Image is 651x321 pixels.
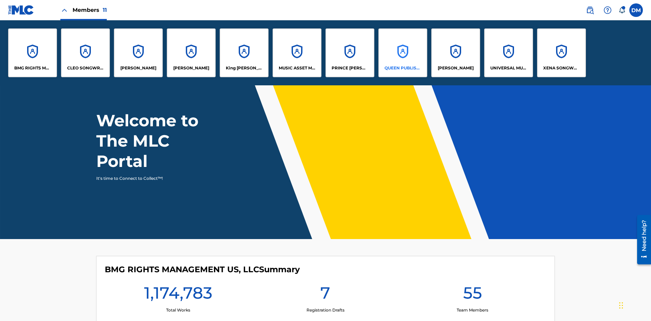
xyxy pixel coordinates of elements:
h1: Welcome to The MLC Portal [96,110,223,171]
p: Total Works [166,307,190,313]
img: help [604,6,612,14]
h1: 1,174,783 [144,283,212,307]
div: Drag [619,295,623,316]
span: 11 [103,7,107,13]
a: AccountsCLEO SONGWRITER [61,28,110,77]
h4: BMG RIGHTS MANAGEMENT US, LLC [105,264,300,275]
a: AccountsUNIVERSAL MUSIC PUB GROUP [484,28,533,77]
a: AccountsMUSIC ASSET MANAGEMENT (MAM) [273,28,321,77]
a: AccountsKing [PERSON_NAME] [220,28,269,77]
p: XENA SONGWRITER [543,65,580,71]
img: MLC Logo [8,5,34,15]
a: Public Search [583,3,597,17]
a: AccountsBMG RIGHTS MANAGEMENT US, LLC [8,28,57,77]
p: QUEEN PUBLISHA [384,65,421,71]
p: CLEO SONGWRITER [67,65,104,71]
img: search [586,6,594,14]
p: UNIVERSAL MUSIC PUB GROUP [490,65,527,71]
a: Accounts[PERSON_NAME] [167,28,216,77]
div: User Menu [629,3,643,17]
h1: 7 [320,283,330,307]
a: AccountsPRINCE [PERSON_NAME] [325,28,374,77]
a: Accounts[PERSON_NAME] [431,28,480,77]
p: ELVIS COSTELLO [120,65,156,71]
div: Help [601,3,614,17]
p: MUSIC ASSET MANAGEMENT (MAM) [279,65,316,71]
p: King McTesterson [226,65,263,71]
span: Members [73,6,107,14]
iframe: Resource Center [632,212,651,268]
p: Team Members [457,307,488,313]
h1: 55 [463,283,482,307]
a: AccountsXENA SONGWRITER [537,28,586,77]
p: PRINCE MCTESTERSON [332,65,369,71]
p: EYAMA MCSINGER [173,65,209,71]
p: Registration Drafts [307,307,344,313]
img: Close [60,6,68,14]
p: BMG RIGHTS MANAGEMENT US, LLC [14,65,51,71]
a: Accounts[PERSON_NAME] [114,28,163,77]
a: AccountsQUEEN PUBLISHA [378,28,427,77]
iframe: Chat Widget [617,288,651,321]
p: RONALD MCTESTERSON [438,65,474,71]
div: Notifications [618,7,625,14]
p: It's time to Connect to Collect™! [96,175,214,181]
